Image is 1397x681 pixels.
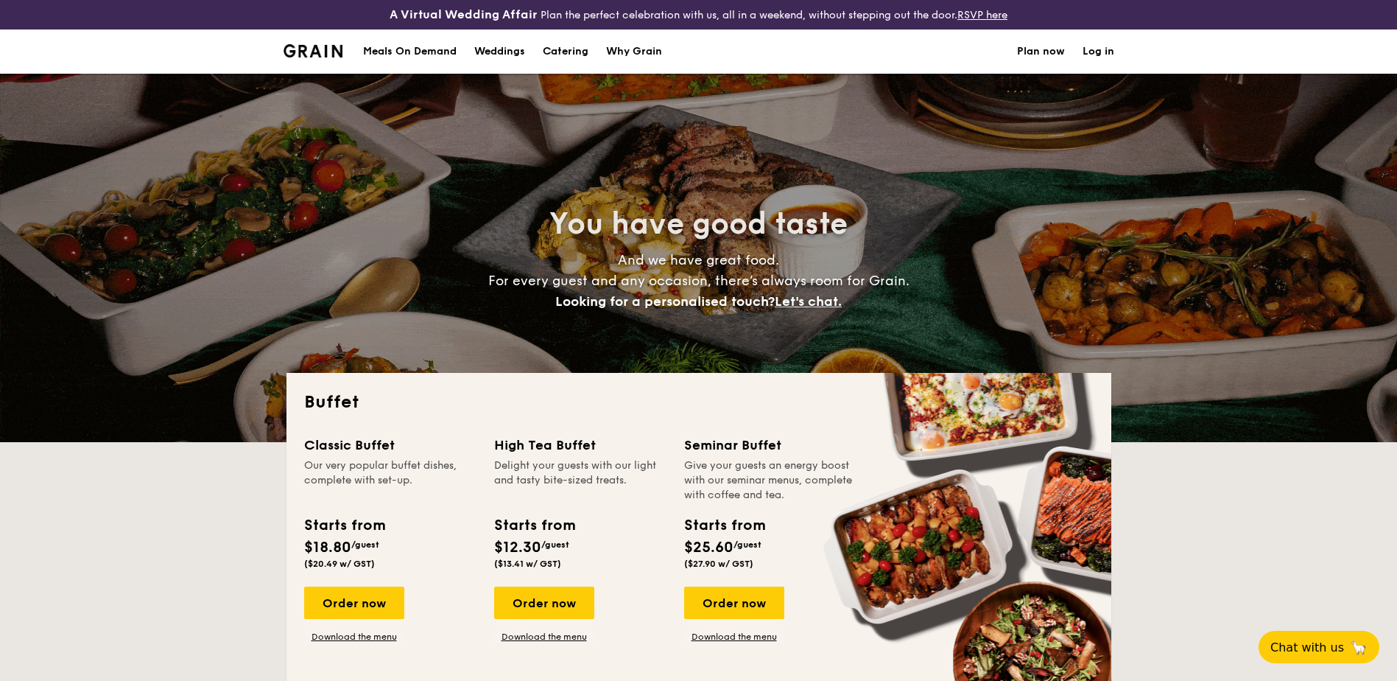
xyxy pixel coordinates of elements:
[304,391,1094,414] h2: Buffet
[549,206,848,242] span: You have good taste
[390,6,538,24] h4: A Virtual Wedding Affair
[488,252,909,310] span: And we have great food. For every guest and any occasion, there’s always room for Grain.
[304,514,384,537] div: Starts from
[1259,631,1379,663] button: Chat with us🦙
[1270,640,1344,654] span: Chat with us
[684,559,753,569] span: ($27.90 w/ GST)
[534,29,597,74] a: Catering
[555,293,775,310] span: Looking for a personalised touch?
[957,9,1007,21] a: RSVP here
[733,539,761,550] span: /guest
[684,587,784,619] div: Order now
[284,44,343,57] a: Logotype
[304,458,476,503] div: Our very popular buffet dishes, complete with set-up.
[494,435,666,455] div: High Tea Buffet
[494,631,594,643] a: Download the menu
[1350,639,1368,656] span: 🦙
[684,514,764,537] div: Starts from
[363,29,457,74] div: Meals On Demand
[775,293,842,310] span: Let's chat.
[1083,29,1114,74] a: Log in
[304,587,404,619] div: Order now
[684,435,856,455] div: Seminar Buffet
[304,631,404,643] a: Download the menu
[684,539,733,556] span: $25.60
[541,539,569,550] span: /guest
[494,539,541,556] span: $12.30
[494,587,594,619] div: Order now
[304,435,476,455] div: Classic Buffet
[597,29,671,74] a: Why Grain
[494,458,666,503] div: Delight your guests with our light and tasty bite-sized treats.
[304,539,351,556] span: $18.80
[684,631,784,643] a: Download the menu
[606,29,662,74] div: Why Grain
[465,29,534,74] a: Weddings
[304,559,375,569] span: ($20.49 w/ GST)
[684,458,856,503] div: Give your guests an energy boost with our seminar menus, complete with coffee and tea.
[354,29,465,74] a: Meals On Demand
[543,29,588,74] h1: Catering
[1017,29,1065,74] a: Plan now
[474,29,525,74] div: Weddings
[284,44,343,57] img: Grain
[494,559,561,569] span: ($13.41 w/ GST)
[494,514,574,537] div: Starts from
[351,539,379,550] span: /guest
[275,6,1123,24] div: Plan the perfect celebration with us, all in a weekend, without stepping out the door.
